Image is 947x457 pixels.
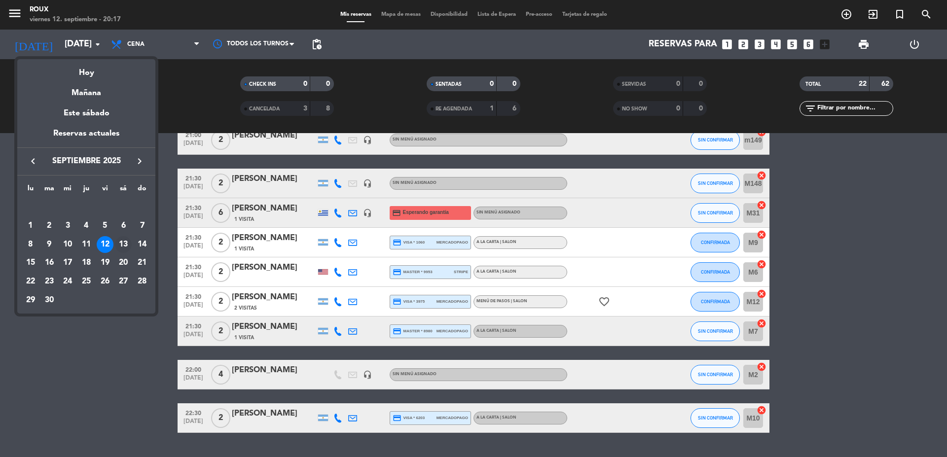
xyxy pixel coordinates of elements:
td: SEP. [21,198,151,216]
div: 30 [41,292,58,309]
div: 19 [97,254,113,271]
div: 28 [134,273,150,290]
div: Mañana [17,79,155,100]
div: 6 [115,217,132,234]
td: 16 de septiembre de 2025 [40,253,59,272]
div: Reservas actuales [17,127,155,147]
td: 6 de septiembre de 2025 [114,216,133,235]
th: domingo [133,183,151,198]
td: 12 de septiembre de 2025 [96,235,114,254]
div: 2 [41,217,58,234]
td: 26 de septiembre de 2025 [96,272,114,291]
div: 29 [22,292,39,309]
td: 18 de septiembre de 2025 [77,253,96,272]
div: 9 [41,236,58,253]
div: 1 [22,217,39,234]
td: 24 de septiembre de 2025 [58,272,77,291]
td: 19 de septiembre de 2025 [96,253,114,272]
th: miércoles [58,183,77,198]
div: 20 [115,254,132,271]
td: 15 de septiembre de 2025 [21,253,40,272]
div: 27 [115,273,132,290]
span: septiembre 2025 [42,155,131,168]
button: keyboard_arrow_right [131,155,148,168]
div: 25 [78,273,95,290]
div: Este sábado [17,100,155,127]
div: 21 [134,254,150,271]
td: 5 de septiembre de 2025 [96,216,114,235]
td: 13 de septiembre de 2025 [114,235,133,254]
div: 3 [59,217,76,234]
td: 30 de septiembre de 2025 [40,291,59,310]
div: 12 [97,236,113,253]
div: 24 [59,273,76,290]
div: 16 [41,254,58,271]
div: 10 [59,236,76,253]
div: 26 [97,273,113,290]
td: 8 de septiembre de 2025 [21,235,40,254]
td: 10 de septiembre de 2025 [58,235,77,254]
td: 3 de septiembre de 2025 [58,216,77,235]
td: 14 de septiembre de 2025 [133,235,151,254]
td: 25 de septiembre de 2025 [77,272,96,291]
div: Hoy [17,59,155,79]
td: 9 de septiembre de 2025 [40,235,59,254]
td: 1 de septiembre de 2025 [21,216,40,235]
td: 28 de septiembre de 2025 [133,272,151,291]
div: 4 [78,217,95,234]
th: lunes [21,183,40,198]
td: 29 de septiembre de 2025 [21,291,40,310]
div: 13 [115,236,132,253]
td: 17 de septiembre de 2025 [58,253,77,272]
td: 4 de septiembre de 2025 [77,216,96,235]
div: 14 [134,236,150,253]
div: 17 [59,254,76,271]
div: 18 [78,254,95,271]
i: keyboard_arrow_left [27,155,39,167]
div: 5 [97,217,113,234]
th: martes [40,183,59,198]
div: 11 [78,236,95,253]
th: viernes [96,183,114,198]
th: jueves [77,183,96,198]
td: 21 de septiembre de 2025 [133,253,151,272]
div: 15 [22,254,39,271]
td: 23 de septiembre de 2025 [40,272,59,291]
td: 22 de septiembre de 2025 [21,272,40,291]
div: 22 [22,273,39,290]
div: 8 [22,236,39,253]
i: keyboard_arrow_right [134,155,146,167]
td: 7 de septiembre de 2025 [133,216,151,235]
td: 20 de septiembre de 2025 [114,253,133,272]
div: 23 [41,273,58,290]
td: 27 de septiembre de 2025 [114,272,133,291]
th: sábado [114,183,133,198]
div: 7 [134,217,150,234]
td: 2 de septiembre de 2025 [40,216,59,235]
td: 11 de septiembre de 2025 [77,235,96,254]
button: keyboard_arrow_left [24,155,42,168]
